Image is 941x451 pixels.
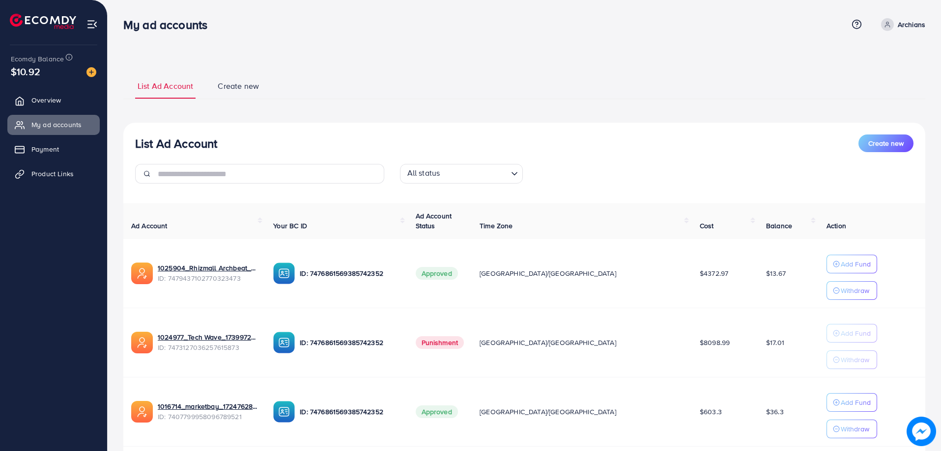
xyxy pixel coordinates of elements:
[858,134,913,152] button: Create new
[827,420,877,438] button: Withdraw
[480,338,616,347] span: [GEOGRAPHIC_DATA]/[GEOGRAPHIC_DATA]
[700,338,730,347] span: $8098.99
[827,350,877,369] button: Withdraw
[131,221,168,231] span: Ad Account
[158,401,257,422] div: <span class='underline'>1016714_marketbay_1724762849692</span></br>7407799958096789521
[841,327,871,339] p: Add Fund
[841,397,871,408] p: Add Fund
[131,401,153,423] img: ic-ads-acc.e4c84228.svg
[827,281,877,300] button: Withdraw
[480,268,616,278] span: [GEOGRAPHIC_DATA]/[GEOGRAPHIC_DATA]
[11,54,64,64] span: Ecomdy Balance
[300,337,399,348] p: ID: 7476861569385742352
[827,324,877,343] button: Add Fund
[841,258,871,270] p: Add Fund
[158,401,257,411] a: 1016714_marketbay_1724762849692
[273,263,295,284] img: ic-ba-acc.ded83a64.svg
[766,407,784,417] span: $36.3
[766,221,792,231] span: Balance
[31,95,61,105] span: Overview
[300,406,399,418] p: ID: 7476861569385742352
[416,336,464,349] span: Punishment
[700,268,728,278] span: $4372.97
[868,138,904,148] span: Create new
[218,80,259,92] span: Create new
[480,221,513,231] span: Time Zone
[86,19,98,30] img: menu
[158,263,257,273] a: 1025904_Rhizmall Archbeat_1741442161001
[158,332,257,342] a: 1024977_Tech Wave_1739972983986
[841,285,869,296] p: Withdraw
[31,120,82,130] span: My ad accounts
[131,263,153,284] img: ic-ads-acc.e4c84228.svg
[300,267,399,279] p: ID: 7476861569385742352
[898,19,925,30] p: Archians
[416,267,458,280] span: Approved
[841,423,869,435] p: Withdraw
[7,139,100,159] a: Payment
[158,412,257,422] span: ID: 7407799958096789521
[480,407,616,417] span: [GEOGRAPHIC_DATA]/[GEOGRAPHIC_DATA]
[138,80,193,92] span: List Ad Account
[827,221,846,231] span: Action
[86,67,96,77] img: image
[7,164,100,184] a: Product Links
[273,221,307,231] span: Your BC ID
[158,273,257,283] span: ID: 7479437102770323473
[131,332,153,353] img: ic-ads-acc.e4c84228.svg
[827,255,877,273] button: Add Fund
[405,165,442,181] span: All status
[7,90,100,110] a: Overview
[416,405,458,418] span: Approved
[907,417,936,446] img: image
[827,393,877,412] button: Add Fund
[443,166,507,181] input: Search for option
[31,144,59,154] span: Payment
[158,332,257,352] div: <span class='underline'>1024977_Tech Wave_1739972983986</span></br>7473127036257615873
[877,18,925,31] a: Archians
[841,354,869,366] p: Withdraw
[416,211,452,231] span: Ad Account Status
[7,115,100,134] a: My ad accounts
[700,407,722,417] span: $603.3
[123,18,215,32] h3: My ad accounts
[135,136,217,151] h3: List Ad Account
[11,64,40,79] span: $10.92
[10,14,76,29] img: logo
[700,221,714,231] span: Cost
[273,332,295,353] img: ic-ba-acc.ded83a64.svg
[766,268,786,278] span: $13.67
[158,343,257,352] span: ID: 7473127036257615873
[31,169,74,179] span: Product Links
[400,164,523,184] div: Search for option
[273,401,295,423] img: ic-ba-acc.ded83a64.svg
[766,338,784,347] span: $17.01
